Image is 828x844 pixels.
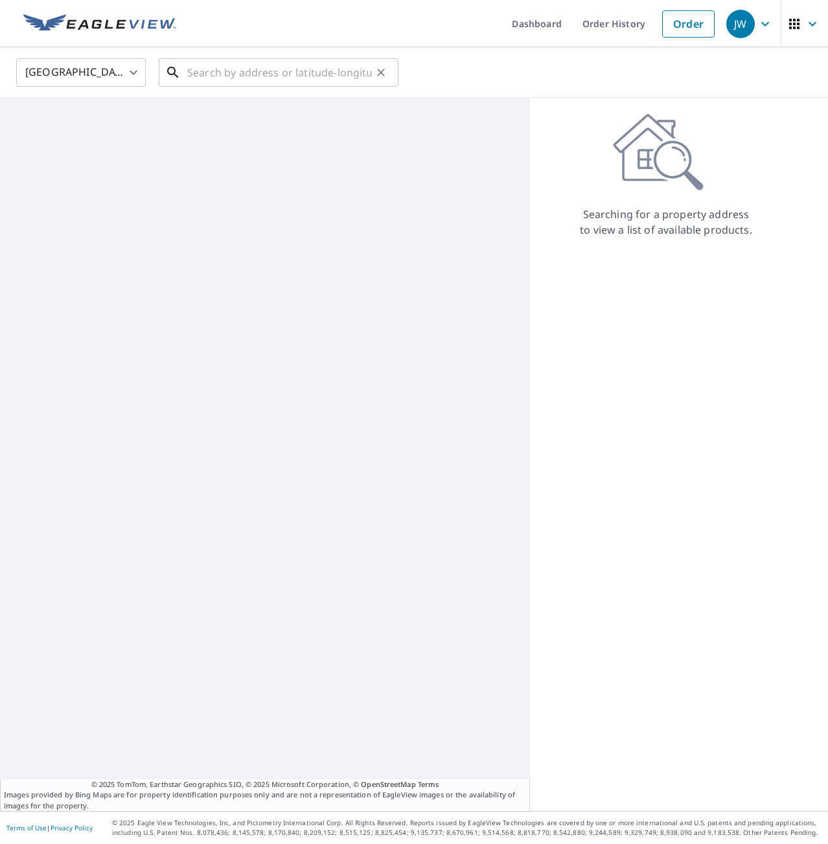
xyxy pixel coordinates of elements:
a: OpenStreetMap [361,779,415,789]
button: Clear [372,63,390,82]
input: Search by address or latitude-longitude [187,54,372,91]
p: © 2025 Eagle View Technologies, Inc. and Pictometry International Corp. All Rights Reserved. Repo... [112,818,822,838]
img: EV Logo [23,14,176,34]
div: JW [726,10,755,38]
span: © 2025 TomTom, Earthstar Geographics SIO, © 2025 Microsoft Corporation, © [91,779,439,790]
a: Terms of Use [6,823,47,832]
div: [GEOGRAPHIC_DATA] [16,54,146,91]
a: Privacy Policy [51,823,93,832]
a: Terms [418,779,439,789]
p: Searching for a property address to view a list of available products. [579,206,753,238]
a: Order [662,10,715,38]
p: | [6,824,93,832]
